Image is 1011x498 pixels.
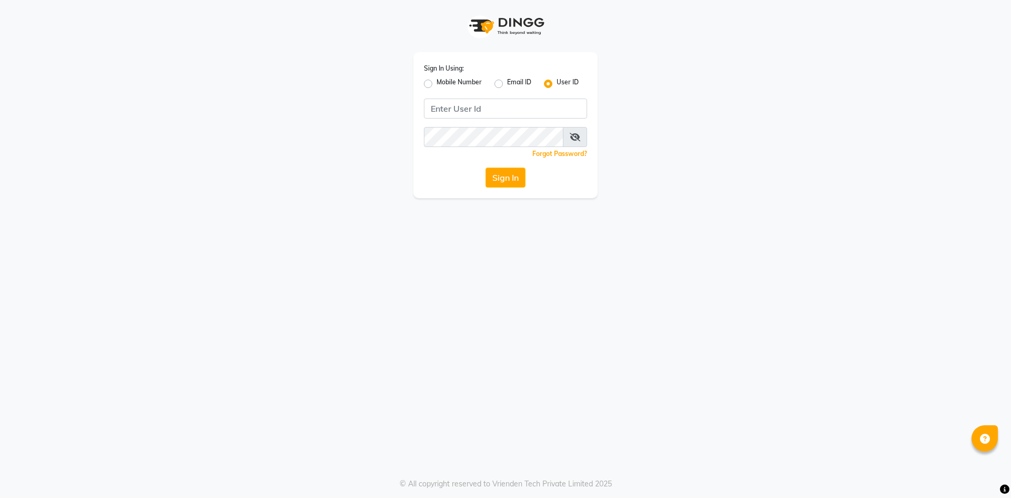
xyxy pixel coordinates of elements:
[463,11,548,42] img: logo1.svg
[967,456,1000,487] iframe: chat widget
[424,99,587,119] input: Username
[532,150,587,158] a: Forgot Password?
[485,168,526,188] button: Sign In
[557,77,579,90] label: User ID
[424,127,563,147] input: Username
[437,77,482,90] label: Mobile Number
[424,64,464,73] label: Sign In Using:
[507,77,531,90] label: Email ID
